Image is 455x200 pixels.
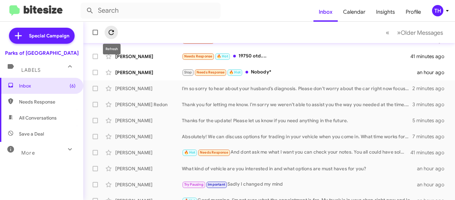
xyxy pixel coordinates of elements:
[182,85,412,92] div: I’m so sorry to hear about your husband’s diagnosis. Please don’t worry about the car right now f...
[182,52,410,60] div: 19750 otd....
[21,67,41,73] span: Labels
[338,2,371,22] a: Calendar
[115,165,182,172] div: [PERSON_NAME]
[397,28,401,37] span: »
[197,70,225,74] span: Needs Response
[400,2,426,22] a: Profile
[393,26,447,39] button: Next
[5,50,79,56] div: Parks of [GEOGRAPHIC_DATA]
[371,2,400,22] a: Insights
[184,54,213,58] span: Needs Response
[386,28,389,37] span: «
[208,182,225,187] span: Important
[103,44,121,54] div: Refresh
[115,181,182,188] div: [PERSON_NAME]
[401,29,443,36] span: Older Messages
[410,149,450,156] div: 41 minutes ago
[412,133,450,140] div: 7 minutes ago
[412,117,450,124] div: 5 minutes ago
[382,26,393,39] button: Previous
[184,70,192,74] span: Stop
[412,101,450,108] div: 3 minutes ago
[29,32,69,39] span: Special Campaign
[115,133,182,140] div: [PERSON_NAME]
[9,28,75,44] a: Special Campaign
[200,150,228,155] span: Needs Response
[19,131,44,137] span: Save a Deal
[115,149,182,156] div: [PERSON_NAME]
[217,54,228,58] span: 🔥 Hot
[417,69,450,76] div: an hour ago
[115,101,182,108] div: [PERSON_NAME] Redon
[184,182,204,187] span: Try Pausing
[229,70,240,74] span: 🔥 Hot
[115,117,182,124] div: [PERSON_NAME]
[417,181,450,188] div: an hour ago
[182,101,412,108] div: Thank you for letting me know. I’m sorry we weren’t able to assist you the way you needed at the ...
[432,5,443,16] div: TH
[182,149,410,156] div: And dont ask me what I want you can check your notes. You all could have sold me a car before but...
[19,98,76,105] span: Needs Response
[417,165,450,172] div: an hour ago
[412,85,450,92] div: 2 minutes ago
[115,69,182,76] div: [PERSON_NAME]
[115,85,182,92] div: [PERSON_NAME]
[81,3,221,19] input: Search
[313,2,338,22] a: Inbox
[184,150,196,155] span: 🔥 Hot
[182,117,412,124] div: Thanks for the update! Please let us know if you need anything in the future.
[19,82,76,89] span: Inbox
[182,165,417,172] div: What kind of vehicle are you interested in and what options are must haves for you?
[382,26,447,39] nav: Page navigation example
[115,53,182,60] div: [PERSON_NAME]
[182,133,412,140] div: Absolutely! We can discuss options for trading in your vehicle when you come in. What time works ...
[70,82,76,89] span: (6)
[410,53,450,60] div: 41 minutes ago
[19,115,57,121] span: All Conversations
[182,68,417,76] div: Nobody*
[21,150,35,156] span: More
[182,181,417,188] div: Sadly I changed my mind
[426,5,448,16] button: TH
